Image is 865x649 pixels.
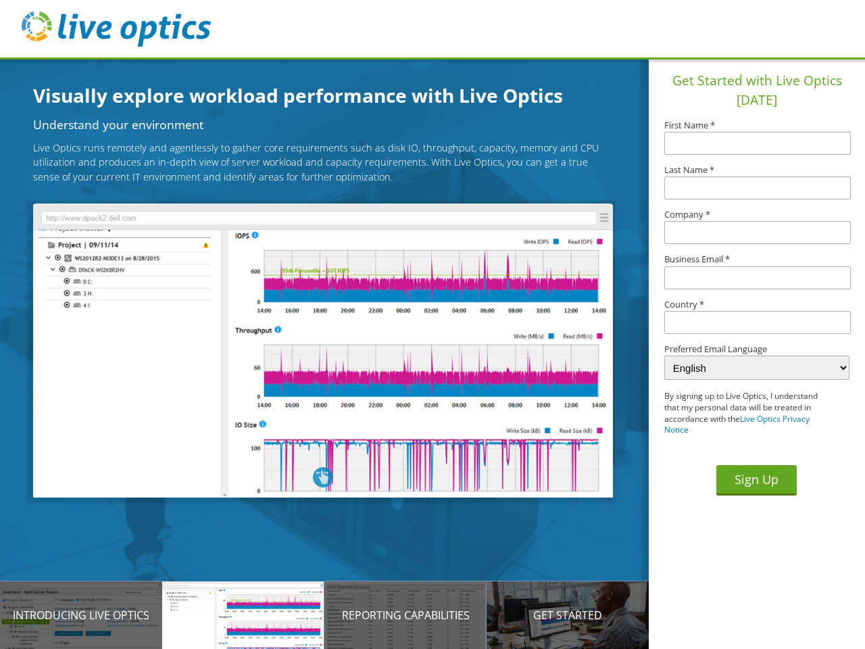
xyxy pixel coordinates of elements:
[716,465,797,496] button: Sign Up
[22,11,211,47] img: live_optics_svg.svg
[33,203,612,497] img: Understand your environment
[33,141,612,185] p: Live Optics runs remotely and agentlessly to gather core requirements such as disk IO, throughput...
[33,81,628,110] h1: Visually explore workload performance with Live Optics
[664,300,849,309] label: Country *
[664,210,849,219] label: Company *
[664,166,849,174] label: Last Name *
[33,119,612,131] h2: Understand your environment
[664,121,849,130] label: First Name *
[664,413,810,436] a: Live Optics Privacy Notice
[664,345,849,354] label: Preferred Email Language
[664,255,849,264] label: Business Email *
[487,607,649,623] p: Get Started
[664,391,831,436] p: By signing up to Live Optics, I understand that my personal data will be treated in accordance wi...
[654,71,860,110] h1: Get Started with Live Optics [DATE]
[324,607,487,623] p: Reporting Capabilities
